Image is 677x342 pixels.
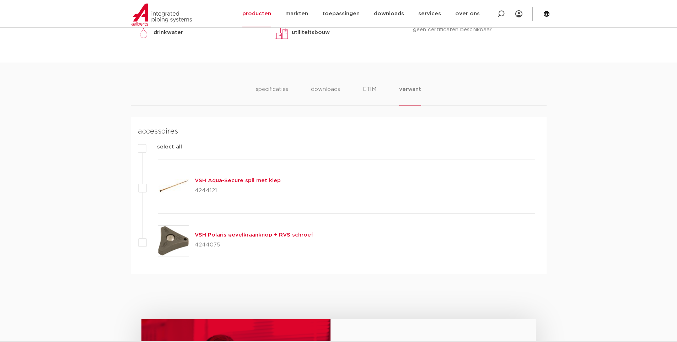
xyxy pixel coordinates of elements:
label: select all [146,143,182,151]
a: VSH Polaris gevelkraanknop + RVS schroef [195,232,313,238]
p: 4244121 [195,185,281,196]
li: downloads [311,85,340,105]
img: utiliteitsbouw [275,26,289,40]
img: Thumbnail for VSH Polaris gevelkraanknop + RVS schroef [158,226,189,256]
p: geen certificaten beschikbaar [413,26,541,34]
img: Thumbnail for VSH Aqua-Secure spil met klep [158,171,189,202]
p: utiliteitsbouw [292,28,330,37]
img: drinkwater [136,26,151,40]
h4: accessoires [138,126,535,137]
li: verwant [399,85,421,105]
a: VSH Aqua-Secure spil met klep [195,178,281,183]
p: 4244075 [195,239,313,251]
li: ETIM [363,85,376,105]
p: drinkwater [154,28,183,37]
li: specificaties [256,85,288,105]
